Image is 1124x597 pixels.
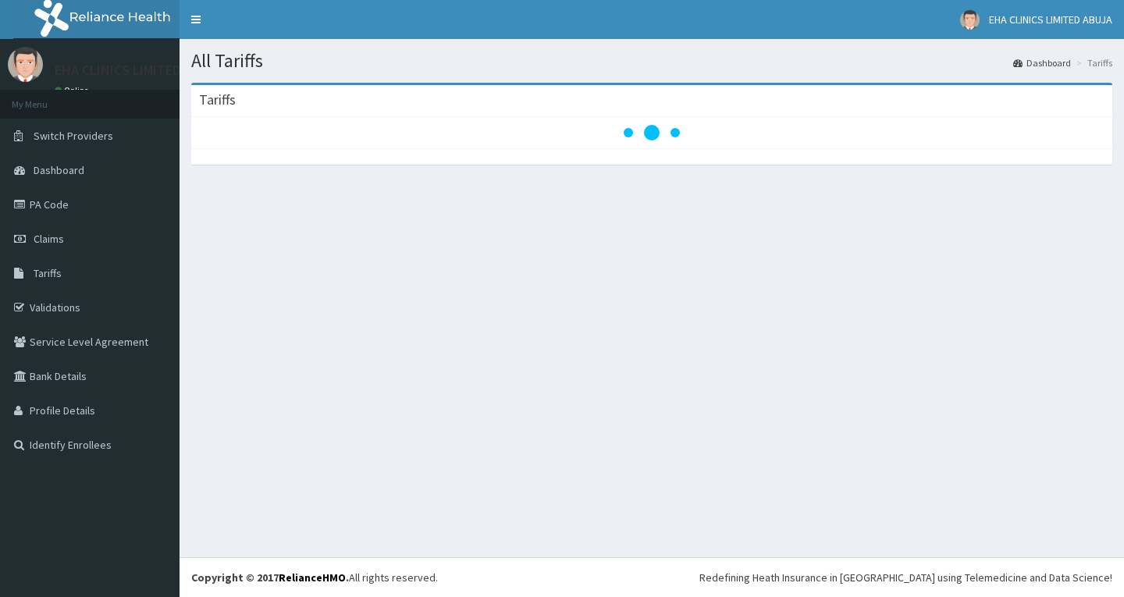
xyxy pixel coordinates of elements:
[989,12,1112,27] span: EHA CLINICS LIMITED ABUJA
[960,10,980,30] img: User Image
[191,570,349,585] strong: Copyright © 2017 .
[191,51,1112,71] h1: All Tariffs
[699,570,1112,585] div: Redefining Heath Insurance in [GEOGRAPHIC_DATA] using Telemedicine and Data Science!
[34,129,113,143] span: Switch Providers
[1072,56,1112,69] li: Tariffs
[1013,56,1071,69] a: Dashboard
[279,570,346,585] a: RelianceHMO
[34,163,84,177] span: Dashboard
[8,47,43,82] img: User Image
[34,266,62,280] span: Tariffs
[34,232,64,246] span: Claims
[199,93,236,107] h3: Tariffs
[621,101,683,164] svg: audio-loading
[55,63,223,77] p: EHA CLINICS LIMITED ABUJA
[180,557,1124,597] footer: All rights reserved.
[55,85,92,96] a: Online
